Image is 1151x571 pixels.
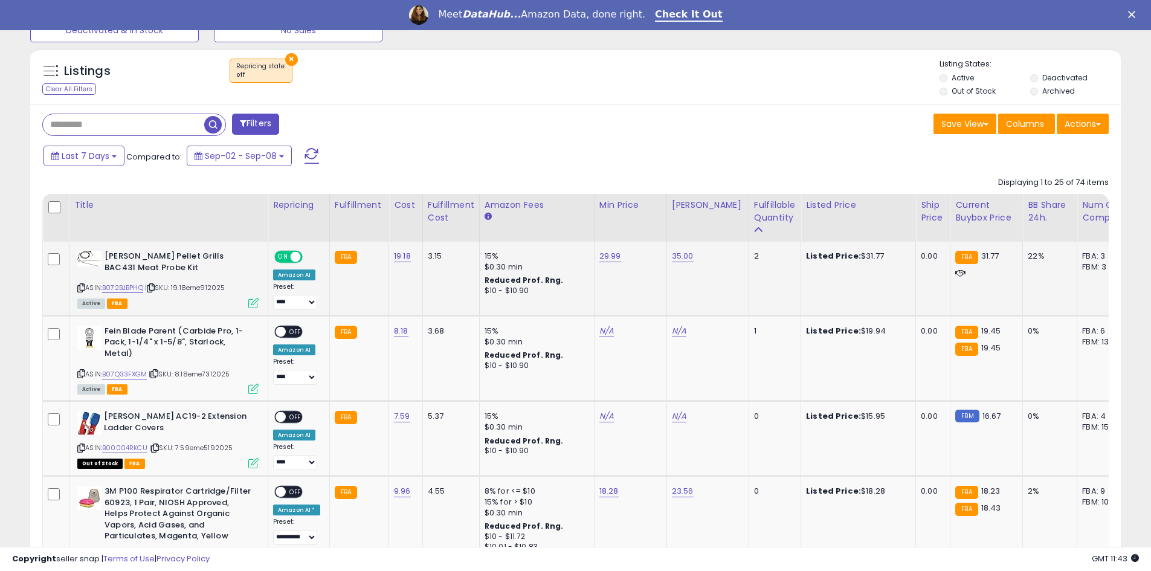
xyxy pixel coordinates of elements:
[599,410,614,422] a: N/A
[428,199,474,224] div: Fulfillment Cost
[998,114,1055,134] button: Columns
[273,358,320,385] div: Preset:
[485,262,585,273] div: $0.30 min
[955,326,978,339] small: FBA
[205,150,277,162] span: Sep-02 - Sep-08
[1082,251,1122,262] div: FBA: 3
[409,5,428,25] img: Profile image for Georgie
[1082,411,1122,422] div: FBA: 4
[921,251,941,262] div: 0.00
[982,410,1001,422] span: 16.67
[485,497,585,508] div: 15% for > $10
[806,326,906,337] div: $19.94
[102,443,147,453] a: B00004RKCU
[107,298,127,309] span: FBA
[655,8,723,22] a: Check It Out
[981,250,999,262] span: 31.77
[462,8,521,20] i: DataHub...
[104,411,251,436] b: [PERSON_NAME] AC19-2 Extension Ladder Covers
[145,283,225,292] span: | SKU: 19.18eme912025
[335,486,357,499] small: FBA
[64,63,111,80] h5: Listings
[599,325,614,337] a: N/A
[806,251,906,262] div: $31.77
[485,508,585,518] div: $0.30 min
[921,411,941,422] div: 0.00
[276,252,291,262] span: ON
[754,251,792,262] div: 2
[394,485,411,497] a: 9.96
[335,411,357,424] small: FBA
[428,411,470,422] div: 5.37
[485,286,585,296] div: $10 - $10.90
[672,325,686,337] a: N/A
[485,411,585,422] div: 15%
[955,503,978,516] small: FBA
[74,199,263,211] div: Title
[806,486,906,497] div: $18.28
[998,177,1109,189] div: Displaying 1 to 25 of 74 items
[105,251,251,276] b: [PERSON_NAME] Pellet Grills BAC431 Meat Probe Kit
[77,411,101,435] img: 41YBFHqjPAL._SL40_.jpg
[981,342,1001,353] span: 19.45
[485,521,564,531] b: Reduced Prof. Rng.
[1028,411,1068,422] div: 0%
[149,443,233,453] span: | SKU: 7.59eme5192025
[921,199,945,224] div: Ship Price
[952,73,974,83] label: Active
[672,410,686,422] a: N/A
[952,86,996,96] label: Out of Stock
[485,211,492,222] small: Amazon Fees.
[285,53,298,66] button: ×
[485,361,585,371] div: $10 - $10.90
[236,62,286,80] span: Repricing state :
[485,275,564,285] b: Reduced Prof. Rng.
[42,83,96,95] div: Clear All Filters
[273,518,320,545] div: Preset:
[921,486,941,497] div: 0.00
[273,199,324,211] div: Repricing
[335,326,357,339] small: FBA
[955,251,978,264] small: FBA
[394,325,408,337] a: 8.18
[273,269,315,280] div: Amazon AI
[672,199,744,211] div: [PERSON_NAME]
[77,298,105,309] span: All listings currently available for purchase on Amazon
[599,485,619,497] a: 18.28
[44,146,124,166] button: Last 7 Days
[981,502,1001,514] span: 18.43
[933,114,996,134] button: Save View
[1057,114,1109,134] button: Actions
[273,344,315,355] div: Amazon AI
[273,283,320,310] div: Preset:
[1082,199,1126,224] div: Num of Comp.
[107,384,127,395] span: FBA
[77,486,102,510] img: 41iud9TxI7L._SL40_.jpg
[149,369,230,379] span: | SKU: 8.18eme7312025
[394,410,410,422] a: 7.59
[12,553,56,564] strong: Copyright
[77,459,123,469] span: All listings that are currently out of stock and unavailable for purchase on Amazon
[286,487,305,497] span: OFF
[438,8,645,21] div: Meet Amazon Data, done right.
[301,252,320,262] span: OFF
[105,486,251,545] b: 3M P100 Respirator Cartridge/Filter 60923, 1 Pair, NIOSH Approved, Helps Protect Against Organic ...
[955,199,1017,224] div: Current Buybox Price
[1006,118,1044,130] span: Columns
[187,146,292,166] button: Sep-02 - Sep-08
[806,199,911,211] div: Listed Price
[806,250,861,262] b: Listed Price:
[754,326,792,337] div: 1
[1042,73,1088,83] label: Deactivated
[286,412,305,422] span: OFF
[754,199,796,224] div: Fulfillable Quantity
[1028,199,1072,224] div: BB Share 24h.
[955,410,979,422] small: FBM
[428,251,470,262] div: 3.15
[921,326,941,337] div: 0.00
[77,384,105,395] span: All listings currently available for purchase on Amazon
[232,114,279,135] button: Filters
[428,486,470,497] div: 4.55
[1028,486,1068,497] div: 2%
[102,369,147,379] a: B07Q33FXGM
